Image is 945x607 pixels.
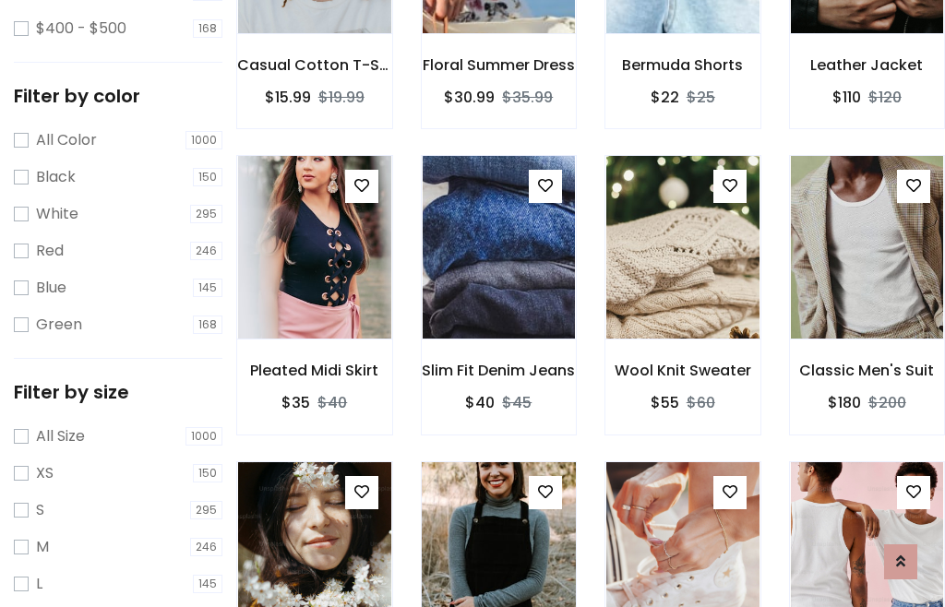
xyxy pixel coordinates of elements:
[868,87,902,108] del: $120
[14,85,222,107] h5: Filter by color
[465,394,495,411] h6: $40
[185,131,222,149] span: 1000
[193,168,222,186] span: 150
[36,240,64,262] label: Red
[281,394,310,411] h6: $35
[237,362,392,379] h6: Pleated Midi Skirt
[193,575,222,593] span: 145
[190,205,222,223] span: 295
[790,362,945,379] h6: Classic Men's Suit
[651,394,679,411] h6: $55
[36,462,54,484] label: XS
[317,392,347,413] del: $40
[36,499,44,521] label: S
[868,392,906,413] del: $200
[190,242,222,260] span: 246
[36,18,126,40] label: $400 - $500
[193,279,222,297] span: 145
[832,89,861,106] h6: $110
[193,315,222,334] span: 168
[444,89,495,106] h6: $30.99
[687,392,715,413] del: $60
[36,129,97,151] label: All Color
[190,538,222,556] span: 246
[36,314,82,336] label: Green
[237,56,392,74] h6: Casual Cotton T-Shirt
[422,362,577,379] h6: Slim Fit Denim Jeans
[502,87,553,108] del: $35.99
[36,203,78,225] label: White
[828,394,861,411] h6: $180
[265,89,311,106] h6: $15.99
[36,536,49,558] label: M
[36,166,76,188] label: Black
[502,392,532,413] del: $45
[651,89,679,106] h6: $22
[36,277,66,299] label: Blue
[605,56,760,74] h6: Bermuda Shorts
[14,381,222,403] h5: Filter by size
[790,56,945,74] h6: Leather Jacket
[185,427,222,446] span: 1000
[193,19,222,38] span: 168
[318,87,365,108] del: $19.99
[687,87,715,108] del: $25
[190,501,222,519] span: 295
[422,56,577,74] h6: Floral Summer Dress
[193,464,222,482] span: 150
[36,425,85,447] label: All Size
[605,362,760,379] h6: Wool Knit Sweater
[36,573,42,595] label: L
